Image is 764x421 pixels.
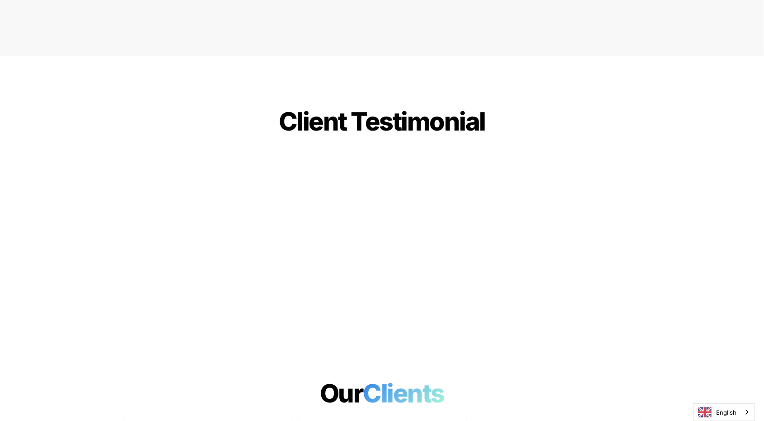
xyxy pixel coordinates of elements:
span: Clients [363,378,450,409]
a: English [694,404,755,421]
aside: Language selected: English [693,403,755,421]
div: Language [693,403,755,421]
span: Client Testimonial [279,106,485,137]
iframe: embed [213,164,552,337]
span: Our [320,378,363,409]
